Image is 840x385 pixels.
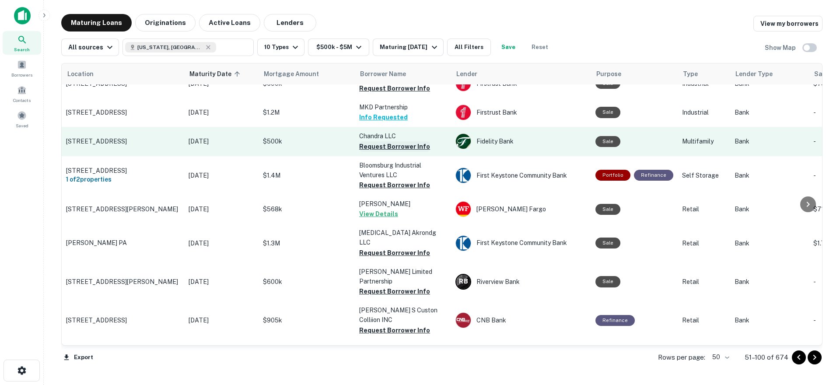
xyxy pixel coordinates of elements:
button: Info Requested [359,112,408,122]
button: Request Borrower Info [359,286,430,297]
p: $500k [263,136,350,146]
p: [PERSON_NAME] PA [66,239,180,247]
p: [DATE] [189,108,254,117]
p: Rows per page: [658,352,705,363]
p: $905k [263,315,350,325]
p: [STREET_ADDRESS] [66,316,180,324]
div: This loan purpose was for refinancing [595,315,635,326]
th: Mortgage Amount [259,63,355,84]
div: Sale [595,238,620,248]
p: Bank [735,136,805,146]
div: 50 [709,351,731,364]
p: $568k [263,204,350,214]
div: [PERSON_NAME] Fargo [455,201,587,217]
p: Bloomsburg Industrial Ventures LLC [359,161,447,180]
p: Retail [682,277,726,287]
span: Lender Type [735,69,773,79]
span: Mortgage Amount [264,69,330,79]
button: Request Borrower Info [359,248,430,258]
button: Request Borrower Info [359,83,430,94]
div: Sale [595,204,620,215]
p: Bank [735,171,805,180]
div: Sale [595,276,620,287]
div: This is a portfolio loan with 2 properties [595,170,630,181]
div: Maturing [DATE] [380,42,439,52]
div: Sale [595,107,620,118]
th: Lender [451,63,591,84]
div: Fidelity Bank [455,133,587,149]
a: Borrowers [3,56,41,80]
button: Request Borrower Info [359,325,430,336]
p: Bank [735,277,805,287]
th: Location [62,63,184,84]
div: Riverview Bank [455,274,587,290]
img: picture [456,236,471,251]
p: [STREET_ADDRESS] [66,108,180,116]
img: picture [456,313,471,328]
a: View my borrowers [753,16,822,31]
p: [DATE] [189,204,254,214]
span: Borrower Name [360,69,406,79]
a: Contacts [3,82,41,105]
p: [PERSON_NAME] S Custon Colliion INC [359,305,447,325]
button: Active Loans [199,14,260,31]
a: Search [3,31,41,55]
a: Saved [3,107,41,131]
p: Bank [735,204,805,214]
p: [DATE] [189,238,254,248]
img: capitalize-icon.png [14,7,31,24]
p: Bank [735,238,805,248]
img: picture [456,168,471,183]
p: Retail [682,204,726,214]
button: View Details [359,209,398,219]
div: This loan purpose was for refinancing [634,170,673,181]
button: Go to previous page [792,350,806,364]
p: Retail [682,238,726,248]
p: [MEDICAL_DATA] Akrondg LLC [359,228,447,247]
img: picture [456,202,471,217]
p: $1.4M [263,171,350,180]
p: [DATE] [189,171,254,180]
div: Chat Widget [796,287,840,329]
h6: 1 of 2 properties [66,175,180,184]
span: Borrowers [11,71,32,78]
p: Bank [735,315,805,325]
span: Saved [16,122,28,129]
button: Export [61,351,95,364]
span: Maturity Date [189,69,243,79]
p: [STREET_ADDRESS] [66,167,180,175]
h6: Show Map [765,43,797,52]
button: Lenders [264,14,316,31]
div: CNB Bank [455,312,587,328]
p: [STREET_ADDRESS][PERSON_NAME] [66,278,180,286]
button: Reset [526,38,554,56]
img: picture [456,134,471,149]
p: Retail [682,315,726,325]
button: Go to next page [808,350,822,364]
p: Chandra LLC [359,131,447,141]
p: [STREET_ADDRESS][PERSON_NAME] [66,205,180,213]
div: First Keystone Community Bank [455,235,587,251]
span: Purpose [596,69,621,79]
p: [PERSON_NAME] Limited Partnership [359,267,447,286]
p: [PERSON_NAME] [359,199,447,209]
th: Maturity Date [184,63,259,84]
div: Firstrust Bank [455,105,587,120]
button: Request Borrower Info [359,180,430,190]
p: $600k [263,277,350,287]
span: Location [67,69,94,79]
th: Type [678,63,730,84]
span: [US_STATE], [GEOGRAPHIC_DATA] [137,43,203,51]
div: All sources [68,42,115,52]
p: 51–100 of 674 [745,352,788,363]
button: Originations [135,14,196,31]
p: MKD Partnership [359,102,447,112]
p: Alido Group LP [359,344,447,354]
p: Bank [735,108,805,117]
button: All sources [61,38,119,56]
p: [DATE] [189,277,254,287]
p: Multifamily [682,136,726,146]
span: Search [14,46,30,53]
